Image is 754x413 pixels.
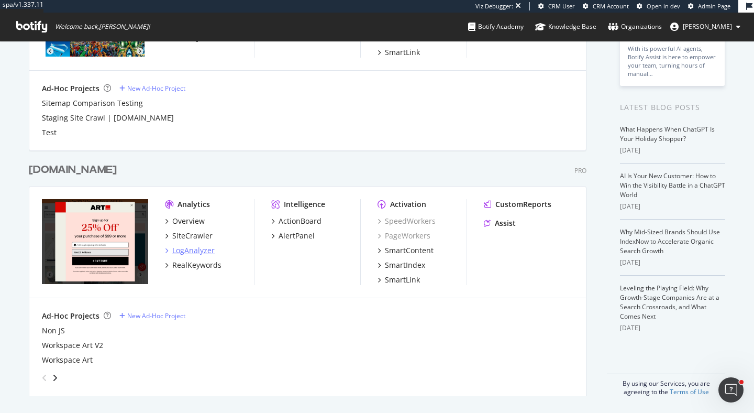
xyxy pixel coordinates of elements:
a: Sitemap Comparison Testing [42,98,143,108]
div: angle-right [51,373,59,383]
div: Pro [574,166,586,175]
div: New Ad-Hoc Project [127,311,185,320]
a: New Ad-Hoc Project [119,311,185,320]
div: By using our Services, you are agreeing to the [607,374,725,396]
div: RealKeywords [172,260,221,270]
div: New Ad-Hoc Project [127,84,185,93]
a: PageWorkers [378,231,430,241]
div: LogAnalyzer [172,245,215,256]
div: [DATE] [620,202,725,211]
a: SiteCrawler [165,231,213,241]
a: Open in dev [637,2,680,10]
a: New Ad-Hoc Project [119,84,185,93]
a: Assist [484,218,516,229]
div: Ad-Hoc Projects [42,311,99,321]
span: Admin Page [698,2,730,10]
button: [PERSON_NAME] [662,18,749,35]
a: SmartLink [378,47,420,58]
div: ActionBoard [279,216,321,226]
div: AlertPanel [279,231,315,241]
a: Test [42,127,57,138]
a: Overview [165,216,205,226]
a: Workspace Art V2 [42,340,103,351]
span: adrianna [683,22,732,31]
a: AlertPanel [271,231,315,241]
a: Why Mid-Sized Brands Should Use IndexNow to Accelerate Organic Search Growth [620,227,720,255]
div: [DATE] [620,146,725,155]
a: What Happens When ChatGPT Is Your Holiday Shopper? [620,125,715,143]
a: ActionBoard [271,216,321,226]
a: Organizations [608,13,662,41]
img: art.com [42,199,148,284]
a: Terms of Use [670,387,709,396]
div: Botify Academy [468,21,524,32]
a: CRM Account [583,2,629,10]
div: SmartLink [385,47,420,58]
div: With its powerful AI agents, Botify Assist is here to empower your team, turning hours of manual… [628,45,717,78]
div: Overview [172,216,205,226]
div: SiteCrawler [172,231,213,241]
div: [DATE] [620,323,725,333]
a: SmartLink [378,275,420,285]
div: SmartIndex [385,260,425,270]
div: SmartContent [385,245,434,256]
span: Welcome back, [PERSON_NAME] ! [55,23,150,31]
a: CRM User [538,2,575,10]
span: Open in dev [647,2,680,10]
a: Knowledge Base [535,13,596,41]
div: Ad-Hoc Projects [42,83,99,94]
div: SmartLink [385,275,420,285]
div: Assist [495,218,516,229]
div: Activation [390,199,426,210]
span: CRM User [548,2,575,10]
a: Botify Academy [468,13,524,41]
iframe: Intercom live chat [718,377,744,403]
a: LogAnalyzer [165,245,215,256]
a: CustomReports [484,199,551,210]
a: [DOMAIN_NAME] [29,162,121,178]
a: Workspace Art [42,355,93,365]
div: Analytics [178,199,210,210]
a: AI Is Your New Customer: How to Win the Visibility Battle in a ChatGPT World [620,171,725,199]
a: SmartIndex [378,260,425,270]
div: Viz Debugger: [475,2,513,10]
a: Admin Page [688,2,730,10]
div: CustomReports [495,199,551,210]
a: Non JS [42,325,65,336]
a: RealKeywords [165,260,221,270]
a: SpeedWorkers [378,216,436,226]
span: CRM Account [593,2,629,10]
div: angle-left [38,369,51,386]
a: Leveling the Playing Field: Why Growth-Stage Companies Are at a Search Crossroads, and What Comes... [620,284,719,321]
div: [DATE] [620,258,725,267]
div: Intelligence [284,199,325,210]
a: SmartContent [378,245,434,256]
div: [DOMAIN_NAME] [29,162,117,178]
div: Organizations [608,21,662,32]
div: Knowledge Base [535,21,596,32]
a: Staging Site Crawl | [DOMAIN_NAME] [42,113,174,123]
div: Latest Blog Posts [620,102,725,113]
